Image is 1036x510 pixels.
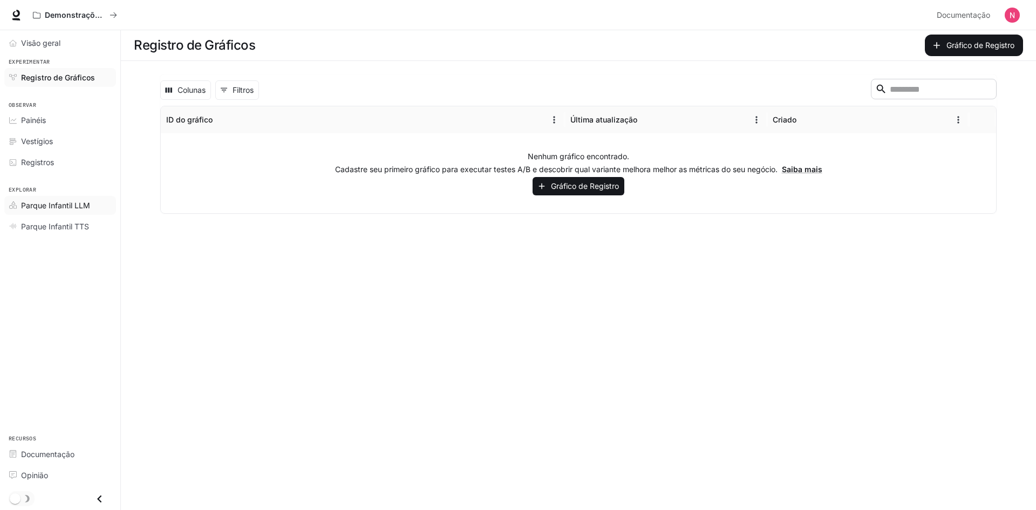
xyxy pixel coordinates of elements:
[9,435,36,442] font: Recursos
[21,38,60,47] font: Visão geral
[21,137,53,146] font: Vestígios
[160,80,211,100] button: Selecionar colunas
[4,196,116,215] a: Parque Infantil LLM
[134,37,255,53] font: Registro de Gráficos
[4,33,116,52] a: Visão geral
[871,79,997,101] div: Procurar
[21,450,74,459] font: Documentação
[533,177,624,195] button: Gráfico de Registro
[4,217,116,236] a: Parque Infantil TTS
[932,4,997,26] a: Documentação
[4,68,116,87] a: Registro de Gráficos
[937,10,990,19] font: Documentação
[1005,8,1020,23] img: Avatar do usuário
[546,112,562,128] button: Menu
[9,58,50,65] font: Experimentar
[798,112,814,128] button: Organizar
[45,10,165,19] font: Demonstrações de IA no mundo
[9,101,36,108] font: Observar
[28,4,122,26] button: Todos os espaços de trabalho
[21,222,89,231] font: Parque Infantil TTS
[551,181,619,191] font: Gráfico de Registro
[946,40,1014,50] font: Gráfico de Registro
[178,85,206,94] font: Colunas
[215,80,259,100] button: Mostrar filtros
[4,111,116,130] a: Painéis
[214,112,230,128] button: Organizar
[9,186,36,193] font: Explorar
[782,165,822,174] a: Saiba mais
[10,492,21,504] span: Alternar modo escuro
[21,158,54,167] font: Registros
[4,153,116,172] a: Registros
[748,112,765,128] button: Menu
[4,445,116,464] a: Documentação
[166,115,213,124] font: ID do gráfico
[335,165,778,174] font: Cadastre seu primeiro gráfico para executar testes A/B e descobrir qual variante melhora melhor a...
[21,73,95,82] font: Registro de Gráficos
[570,115,637,124] font: Última atualização
[638,112,655,128] button: Organizar
[925,35,1023,56] button: Gráfico de Registro
[21,201,90,210] font: Parque Infantil LLM
[87,488,112,510] button: Fechar gaveta
[233,85,254,94] font: Filtros
[773,115,796,124] font: Criado
[4,132,116,151] a: Vestígios
[528,152,629,161] font: Nenhum gráfico encontrado.
[21,471,48,480] font: Opinião
[4,466,116,485] a: Opinião
[1001,4,1023,26] button: Avatar do usuário
[21,115,46,125] font: Painéis
[950,112,966,128] button: Menu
